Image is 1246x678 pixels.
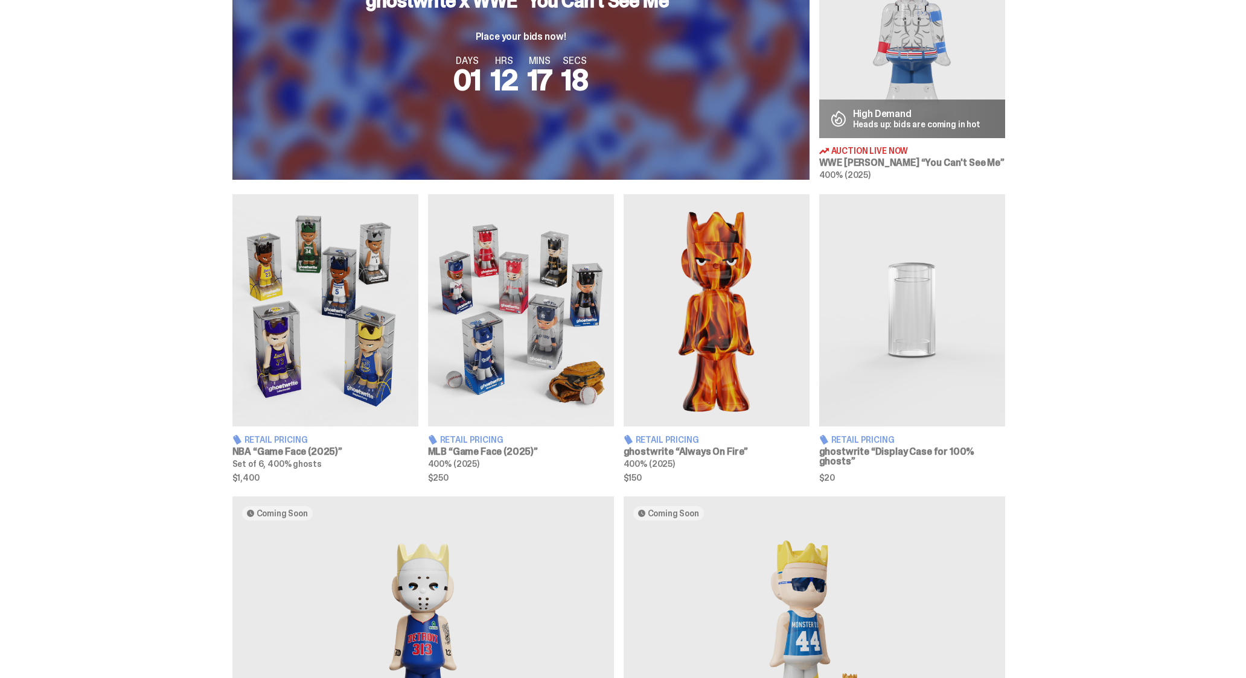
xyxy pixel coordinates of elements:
[428,447,614,457] h3: MLB “Game Face (2025)”
[244,436,308,444] span: Retail Pricing
[831,436,895,444] span: Retail Pricing
[831,147,909,155] span: Auction Live Now
[624,194,810,481] a: Always On Fire Retail Pricing
[561,56,588,66] span: SECS
[624,458,675,469] span: 400% (2025)
[440,436,503,444] span: Retail Pricing
[819,158,1005,168] h3: WWE [PERSON_NAME] “You Can't See Me”
[624,474,810,482] span: $150
[819,169,871,180] span: 400% (2025)
[819,194,1005,481] a: Display Case for 100% ghosts Retail Pricing
[232,474,418,482] span: $1,400
[528,61,552,99] span: 17
[232,194,418,481] a: Game Face (2025) Retail Pricing
[528,56,552,66] span: MINS
[428,194,614,481] a: Game Face (2025) Retail Pricing
[853,120,981,128] p: Heads up: bids are coming in hot
[366,32,676,42] p: Place your bids now!
[232,194,418,426] img: Game Face (2025)
[232,447,418,457] h3: NBA “Game Face (2025)”
[232,458,322,469] span: Set of 6, 400% ghosts
[491,61,518,99] span: 12
[624,447,810,457] h3: ghostwrite “Always On Fire”
[453,56,481,66] span: DAYS
[491,56,518,66] span: HRS
[561,61,588,99] span: 18
[428,194,614,426] img: Game Face (2025)
[428,458,479,469] span: 400% (2025)
[257,508,308,518] span: Coming Soon
[453,61,481,99] span: 01
[624,194,810,426] img: Always On Fire
[636,436,699,444] span: Retail Pricing
[428,474,614,482] span: $250
[819,474,1005,482] span: $20
[819,194,1005,426] img: Display Case for 100% ghosts
[853,109,981,119] p: High Demand
[648,508,699,518] span: Coming Soon
[819,447,1005,466] h3: ghostwrite “Display Case for 100% ghosts”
